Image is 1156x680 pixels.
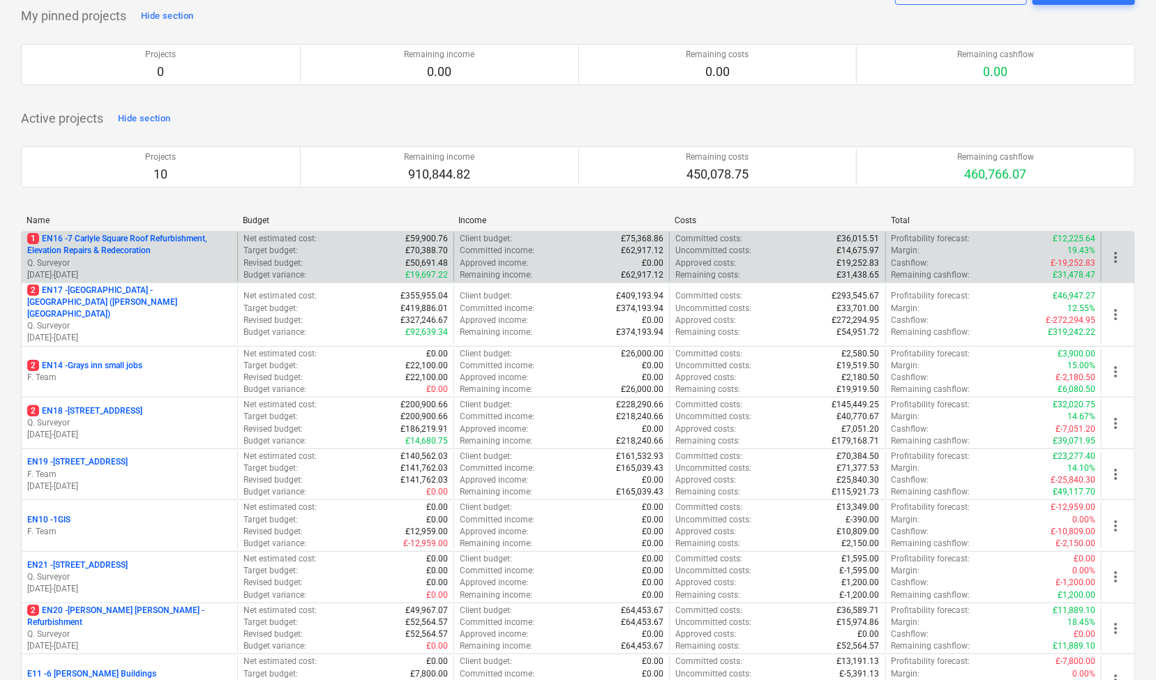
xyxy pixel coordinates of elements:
[27,640,232,652] p: [DATE] - [DATE]
[27,456,128,468] p: EN19 - [STREET_ADDRESS]
[27,405,232,441] div: 2EN18 -[STREET_ADDRESS]Q. Surveyor[DATE]-[DATE]
[642,538,663,550] p: £0.00
[27,605,232,653] div: 2EN20 -[PERSON_NAME] [PERSON_NAME] - RefurbishmentQ. Surveyor[DATE]-[DATE]
[1051,526,1095,538] p: £-10,809.00
[243,486,306,498] p: Budget variance :
[837,233,880,245] p: £36,015.51
[616,303,663,315] p: £374,193.94
[1074,553,1095,565] p: £0.00
[675,514,751,526] p: Uncommitted costs :
[837,384,880,395] p: £19,919.50
[837,526,880,538] p: £10,809.00
[616,290,663,302] p: £409,193.94
[27,571,232,583] p: Q. Surveyor
[27,360,142,372] p: EN14 - Grays inn small jobs
[460,245,534,257] p: Committed income :
[675,538,740,550] p: Remaining costs :
[243,411,298,423] p: Target budget :
[837,462,880,474] p: £71,377.53
[892,399,970,411] p: Profitability forecast :
[621,233,663,245] p: £75,368.86
[642,474,663,486] p: £0.00
[460,360,534,372] p: Committed income :
[400,462,448,474] p: £141,762.03
[243,501,317,513] p: Net estimated cost :
[460,348,512,360] p: Client budget :
[840,565,880,577] p: £-1,595.00
[675,233,742,245] p: Committed costs :
[460,257,528,269] p: Approved income :
[27,605,39,616] span: 2
[27,469,232,481] p: F. Team
[675,399,742,411] p: Committed costs :
[675,216,880,225] div: Costs
[243,384,306,395] p: Budget variance :
[892,411,920,423] p: Margin :
[642,372,663,384] p: £0.00
[1067,303,1095,315] p: 12.55%
[243,348,317,360] p: Net estimated cost :
[404,166,474,183] p: 910,844.82
[460,565,534,577] p: Committed income :
[675,290,742,302] p: Committed costs :
[675,462,751,474] p: Uncommitted costs :
[243,326,306,338] p: Budget variance :
[1107,517,1124,534] span: more_vert
[27,320,232,332] p: Q. Surveyor
[405,269,448,281] p: £19,697.22
[642,577,663,589] p: £0.00
[1053,451,1095,462] p: £23,277.40
[460,451,512,462] p: Client budget :
[27,514,70,526] p: EN10 - 1GIS
[460,605,512,617] p: Client budget :
[675,435,740,447] p: Remaining costs :
[460,553,512,565] p: Client budget :
[1107,249,1124,266] span: more_vert
[114,107,174,130] button: Hide section
[426,553,448,565] p: £0.00
[892,326,970,338] p: Remaining cashflow :
[243,474,303,486] p: Revised budget :
[460,577,528,589] p: Approved income :
[842,348,880,360] p: £2,580.50
[686,49,749,61] p: Remaining costs
[1053,269,1095,281] p: £31,478.47
[405,233,448,245] p: £59,900.76
[27,628,232,640] p: Q. Surveyor
[27,481,232,492] p: [DATE] - [DATE]
[27,257,232,269] p: Q. Surveyor
[892,538,970,550] p: Remaining cashflow :
[616,399,663,411] p: £228,290.66
[426,348,448,360] p: £0.00
[27,405,39,416] span: 2
[832,290,880,302] p: £293,545.67
[243,360,298,372] p: Target budget :
[400,290,448,302] p: £355,955.04
[243,435,306,447] p: Budget variance :
[243,269,306,281] p: Budget variance :
[892,360,920,372] p: Margin :
[400,399,448,411] p: £200,900.66
[892,315,929,326] p: Cashflow :
[243,577,303,589] p: Revised budget :
[675,526,736,538] p: Approved costs :
[1067,245,1095,257] p: 19.43%
[27,360,39,371] span: 2
[675,372,736,384] p: Approved costs :
[1067,360,1095,372] p: 15.00%
[400,423,448,435] p: £186,219.91
[1056,372,1095,384] p: £-2,180.50
[460,384,532,395] p: Remaining income :
[892,462,920,474] p: Margin :
[837,269,880,281] p: £31,438.65
[1107,466,1124,483] span: more_vert
[675,303,751,315] p: Uncommitted costs :
[460,269,532,281] p: Remaining income :
[892,372,929,384] p: Cashflow :
[832,486,880,498] p: £115,921.73
[675,411,751,423] p: Uncommitted costs :
[460,423,528,435] p: Approved income :
[27,332,232,344] p: [DATE] - [DATE]
[243,514,298,526] p: Target budget :
[460,589,532,601] p: Remaining income :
